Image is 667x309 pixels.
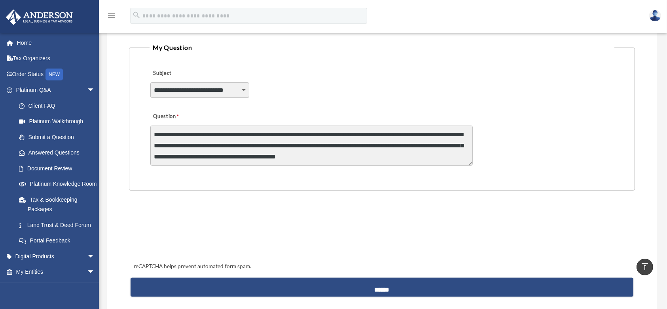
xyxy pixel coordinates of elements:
a: Tax Organizers [6,51,107,67]
i: search [132,11,141,19]
a: Order StatusNEW [6,66,107,82]
i: menu [107,11,116,21]
img: User Pic [649,10,661,21]
span: arrow_drop_down [87,264,103,280]
a: My Anderson Teamarrow_drop_down [6,280,107,296]
label: Question [150,111,212,122]
a: Submit a Question [11,129,103,145]
div: reCAPTCHA helps prevent automated form spam. [131,262,634,271]
a: My Entitiesarrow_drop_down [6,264,107,280]
a: Platinum Q&Aarrow_drop_down [6,82,107,98]
span: arrow_drop_down [87,248,103,265]
a: Tax & Bookkeeping Packages [11,192,107,217]
a: menu [107,14,116,21]
legend: My Question [150,42,614,53]
iframe: reCAPTCHA [131,215,252,246]
a: Portal Feedback [11,233,107,249]
a: vertical_align_top [637,259,653,275]
a: Home [6,35,107,51]
a: Land Trust & Deed Forum [11,217,107,233]
span: arrow_drop_down [87,280,103,296]
a: Document Review [11,160,107,176]
a: Platinum Walkthrough [11,114,107,130]
span: arrow_drop_down [87,82,103,99]
a: Answered Questions [11,145,107,161]
a: Platinum Knowledge Room [11,176,107,192]
div: NEW [45,69,63,80]
img: Anderson Advisors Platinum Portal [4,10,75,25]
a: Client FAQ [11,98,107,114]
a: Digital Productsarrow_drop_down [6,248,107,264]
label: Subject [150,68,225,79]
i: vertical_align_top [640,262,650,271]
